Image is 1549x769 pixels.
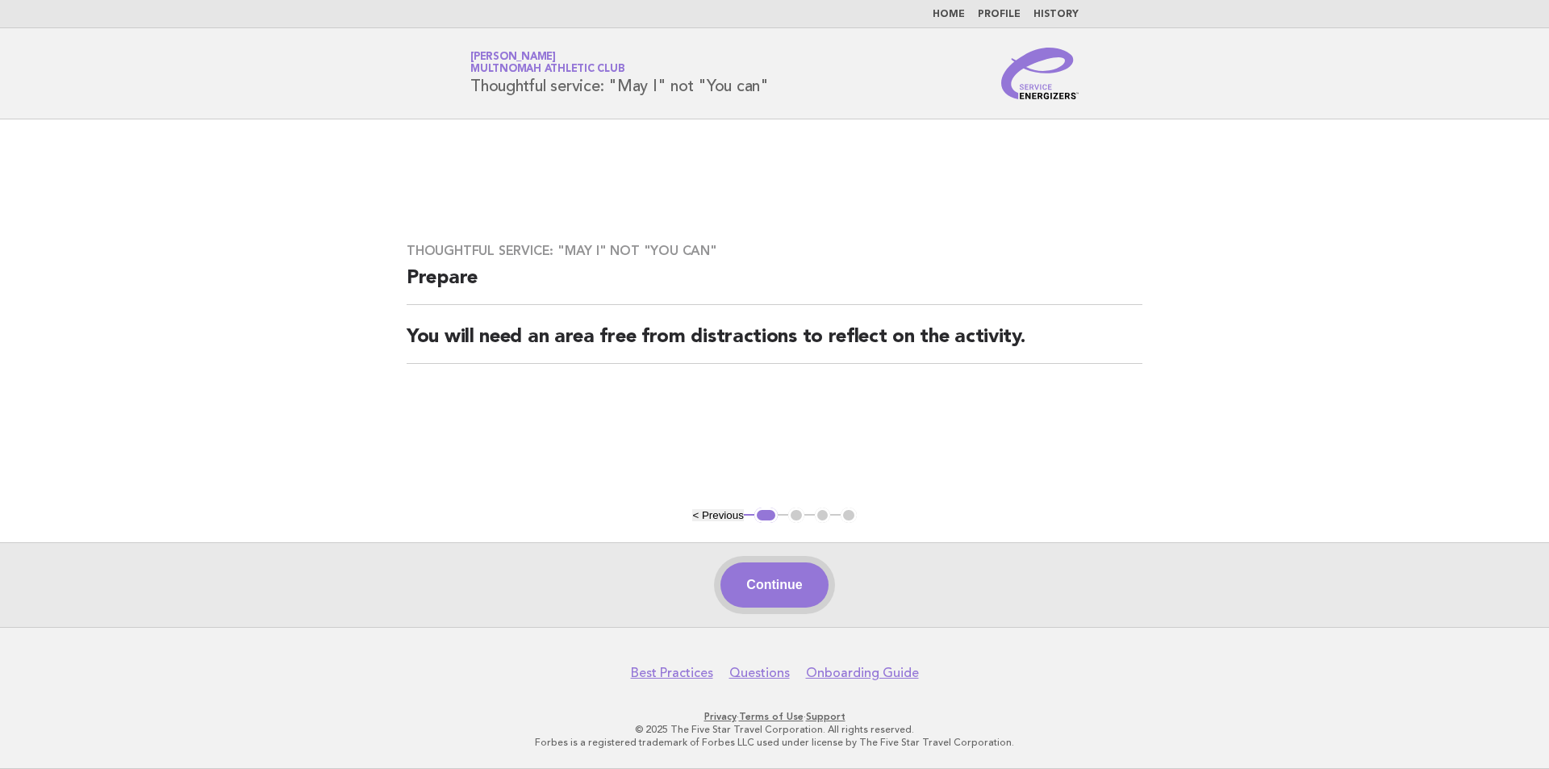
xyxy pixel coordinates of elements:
p: © 2025 The Five Star Travel Corporation. All rights reserved. [281,723,1268,736]
a: History [1033,10,1079,19]
h2: Prepare [407,265,1142,305]
h2: You will need an area free from distractions to reflect on the activity. [407,324,1142,364]
span: Multnomah Athletic Club [470,65,624,75]
button: < Previous [692,509,743,521]
a: [PERSON_NAME]Multnomah Athletic Club [470,52,624,74]
a: Onboarding Guide [806,665,919,681]
a: Privacy [704,711,737,722]
button: Continue [720,562,828,608]
h3: Thoughtful service: "May I" not "You can" [407,243,1142,259]
h1: Thoughtful service: "May I" not "You can" [470,52,769,94]
a: Best Practices [631,665,713,681]
button: 1 [754,508,778,524]
p: · · [281,710,1268,723]
a: Terms of Use [739,711,804,722]
a: Home [933,10,965,19]
a: Questions [729,665,790,681]
a: Support [806,711,845,722]
img: Service Energizers [1001,48,1079,99]
p: Forbes is a registered trademark of Forbes LLC used under license by The Five Star Travel Corpora... [281,736,1268,749]
a: Profile [978,10,1021,19]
